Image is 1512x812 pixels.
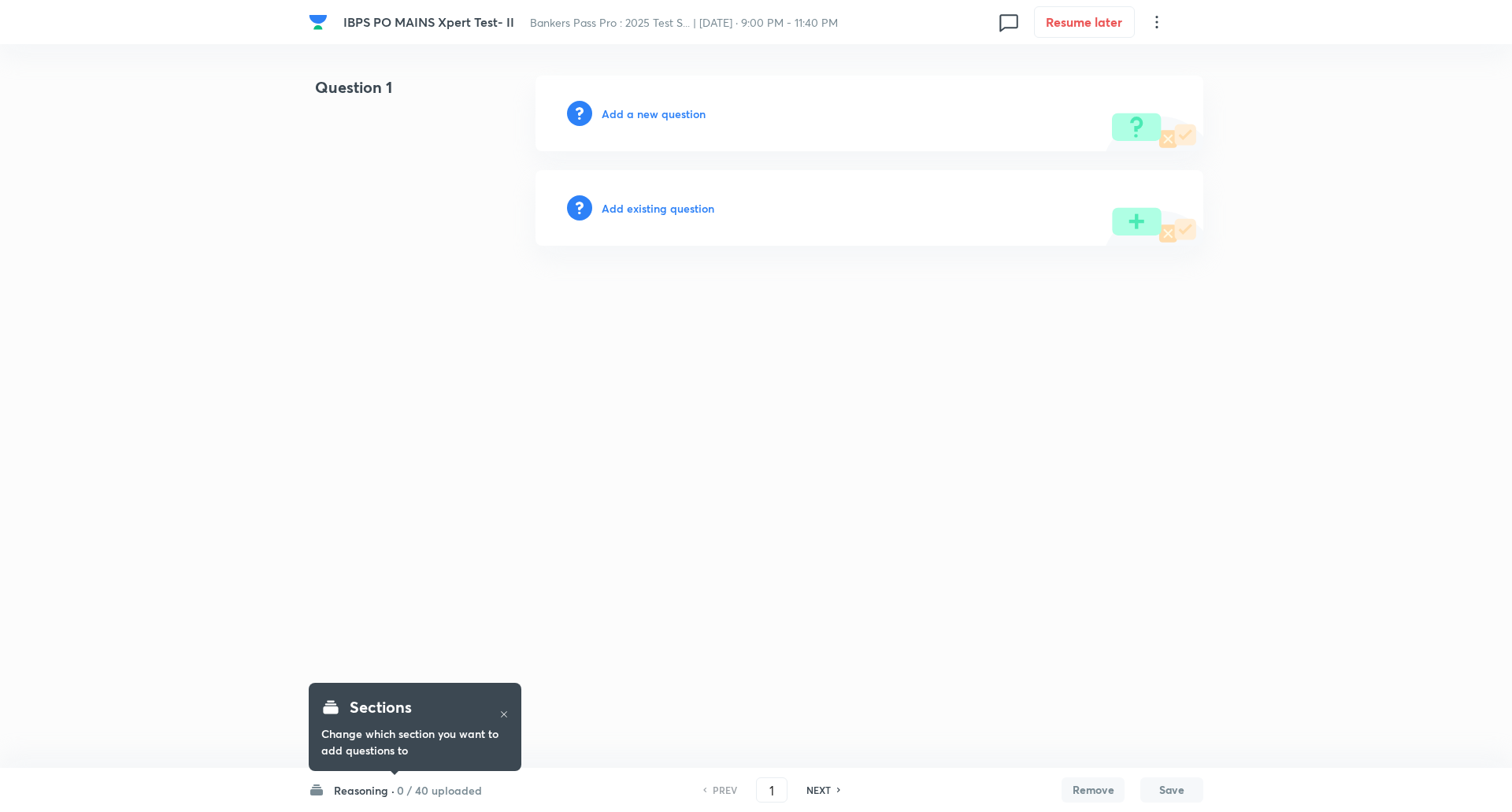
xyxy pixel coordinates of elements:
span: Bankers Pass Pro : 2025 Test S... | [DATE] · 9:00 PM - 11:40 PM [530,15,838,30]
h6: NEXT [806,783,831,797]
h4: Question 1 [309,76,485,112]
h6: PREV [713,783,737,797]
span: IBPS PO MAINS Xpert Test- II [343,13,514,30]
button: Resume later [1034,6,1135,38]
h6: Reasoning · [334,782,395,799]
img: Company Logo [309,13,328,32]
button: Save [1140,777,1203,803]
h6: Change which section you want to add questions to [321,725,509,758]
button: Remove [1062,777,1125,803]
a: Company Logo [309,13,331,32]
h6: Add a new question [602,106,706,122]
h4: Sections [350,695,412,719]
h6: Add existing question [602,200,714,217]
h6: 0 / 40 uploaded [397,782,482,799]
